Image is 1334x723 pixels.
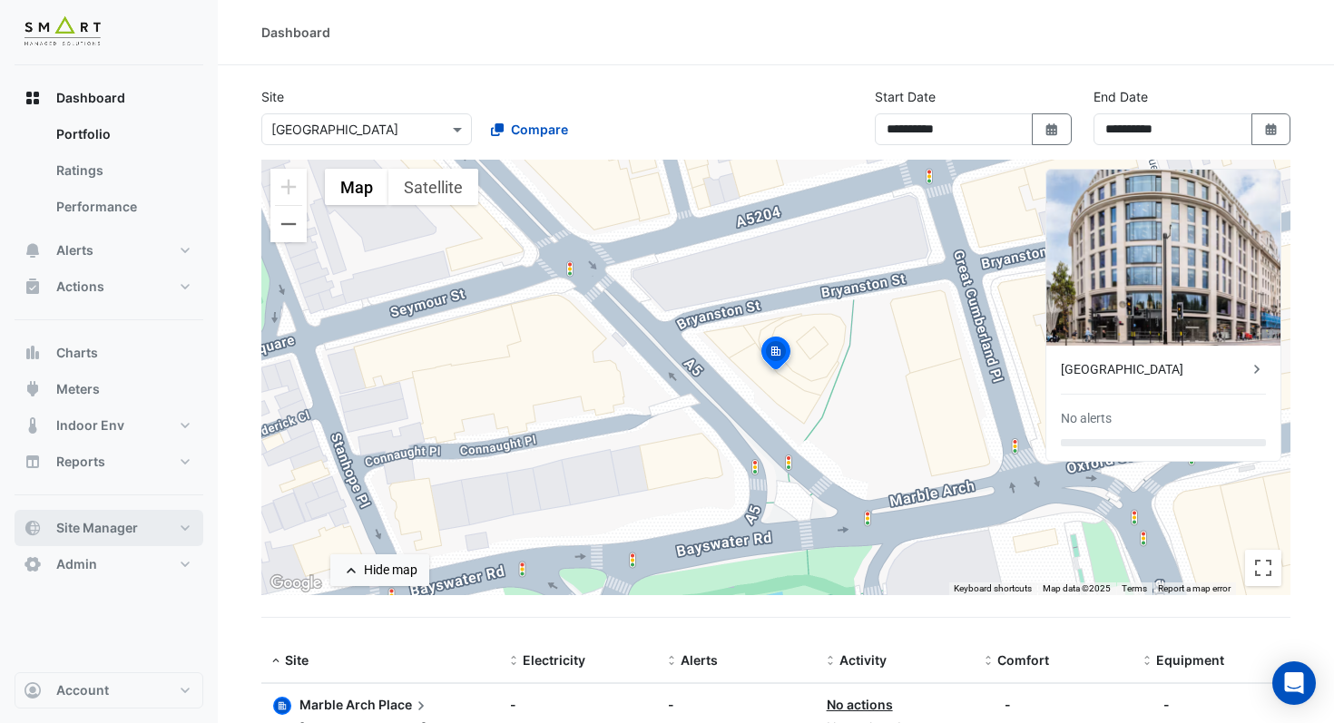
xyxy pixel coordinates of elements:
a: Ratings [42,152,203,189]
label: Start Date [875,87,936,106]
button: Compare [479,113,580,145]
label: End Date [1094,87,1148,106]
label: Site [261,87,284,106]
span: Actions [56,278,104,296]
span: Reports [56,453,105,471]
button: Show street map [325,169,388,205]
app-icon: Charts [24,344,42,362]
button: Admin [15,546,203,582]
div: Open Intercom Messenger [1272,661,1316,705]
div: [GEOGRAPHIC_DATA] [1061,360,1248,379]
div: - [1163,695,1170,714]
button: Charts [15,335,203,371]
button: Alerts [15,232,203,269]
app-icon: Alerts [24,241,42,259]
div: - [1005,695,1011,714]
fa-icon: Select Date [1263,122,1280,137]
span: Electricity [523,652,585,668]
button: Hide map [330,554,429,586]
button: Zoom out [270,206,307,242]
img: site-pin-selected.svg [756,334,796,377]
app-icon: Admin [24,555,42,573]
a: Report a map error [1158,583,1231,593]
span: Site Manager [56,519,138,537]
button: Site Manager [15,510,203,546]
a: Portfolio [42,116,203,152]
div: - [668,695,804,714]
a: Open this area in Google Maps (opens a new window) [266,572,326,595]
div: Dashboard [15,116,203,232]
button: Reports [15,444,203,480]
span: Alerts [681,652,718,668]
app-icon: Actions [24,278,42,296]
span: Comfort [997,652,1049,668]
a: Terms (opens in new tab) [1122,583,1147,593]
app-icon: Meters [24,380,42,398]
button: Toggle fullscreen view [1245,550,1281,586]
button: Account [15,672,203,708]
img: Company Logo [22,15,103,51]
span: Site [285,652,309,668]
span: Charts [56,344,98,362]
fa-icon: Select Date [1044,122,1060,137]
span: Alerts [56,241,93,259]
div: Hide map [364,561,417,580]
span: Account [56,681,109,699]
button: Keyboard shortcuts [954,582,1032,595]
button: Show satellite imagery [388,169,478,205]
span: Compare [511,120,568,139]
app-icon: Dashboard [24,89,42,107]
span: Activity [839,652,887,668]
span: Indoor Env [56,416,124,435]
img: Marble Arch Place [1046,170,1280,346]
button: Actions [15,269,203,305]
span: Dashboard [56,89,125,107]
div: No alerts [1061,409,1112,428]
a: Performance [42,189,203,225]
span: Map data ©2025 [1043,583,1111,593]
span: Meters [56,380,100,398]
app-icon: Reports [24,453,42,471]
button: Indoor Env [15,407,203,444]
app-icon: Site Manager [24,519,42,537]
a: No actions [827,697,893,712]
div: Dashboard [261,23,330,42]
button: Dashboard [15,80,203,116]
button: Zoom in [270,169,307,205]
img: Google [266,572,326,595]
span: Equipment [1156,652,1224,668]
span: Place [378,695,430,715]
button: Meters [15,371,203,407]
div: - [510,695,646,714]
span: Marble Arch [299,697,376,712]
span: Admin [56,555,97,573]
app-icon: Indoor Env [24,416,42,435]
